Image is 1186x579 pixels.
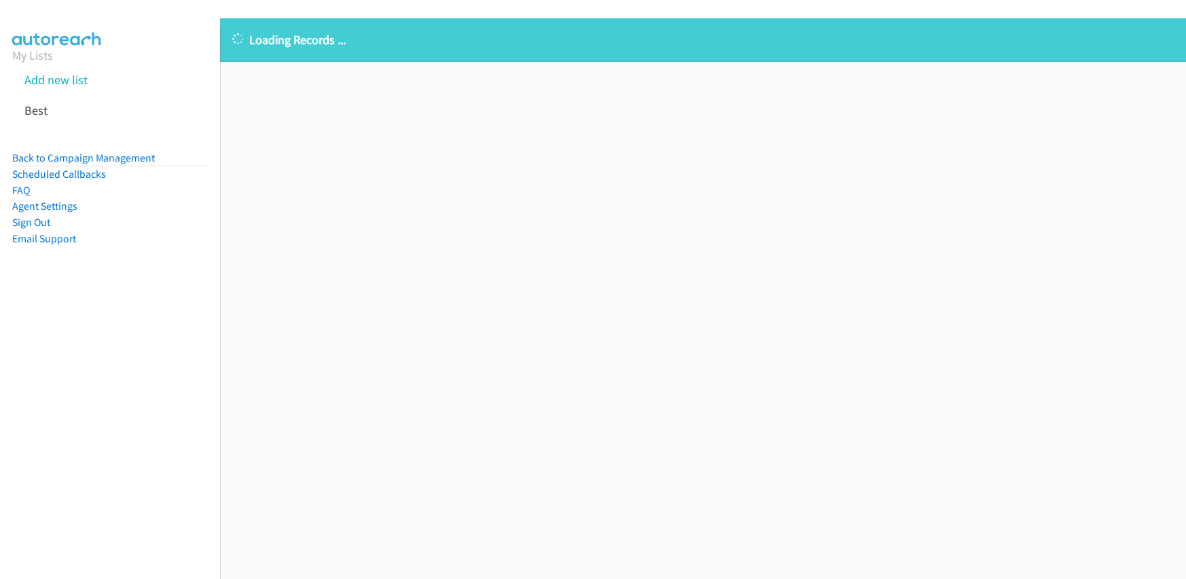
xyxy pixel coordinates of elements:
a: Back to Campaign Management [12,151,155,164]
a: My Lists [12,48,53,63]
p: Loading Records ... [232,31,1174,49]
a: Scheduled Callbacks [12,168,106,181]
a: FAQ [12,184,30,197]
a: Add new list [24,72,88,88]
a: Sign Out [12,216,50,229]
a: Agent Settings [12,200,77,212]
a: Email Support [12,232,76,245]
a: Best [24,102,48,118]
